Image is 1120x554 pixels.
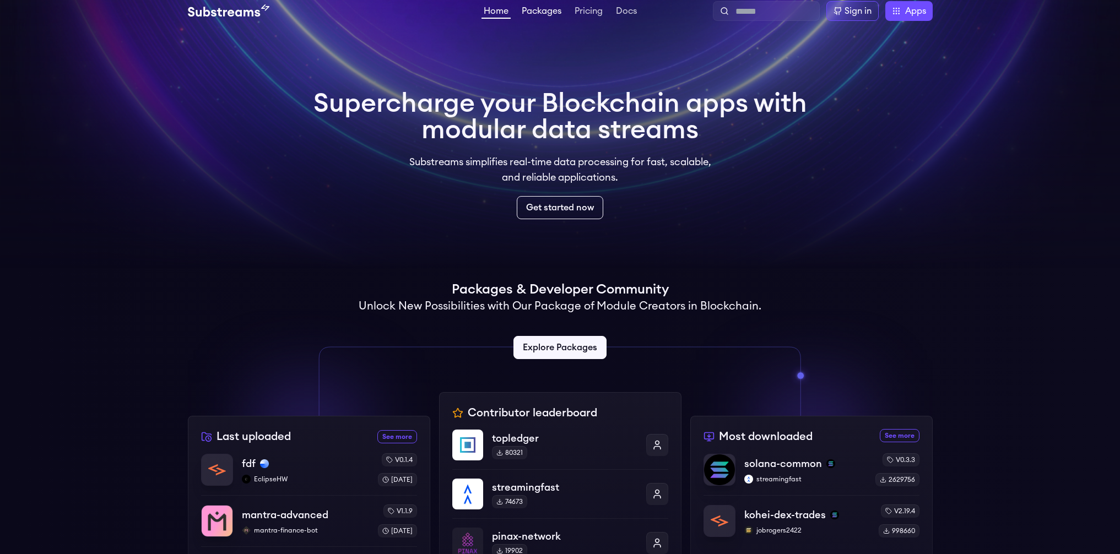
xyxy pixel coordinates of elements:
[377,430,417,443] a: See more recently uploaded packages
[201,495,417,546] a: mantra-advancedmantra-advancedmantra-finance-botmantra-finance-botv1.1.9[DATE]
[704,495,919,537] a: kohei-dex-tradeskohei-dex-tradessolanajobrogers2422jobrogers2422v2.19.4998660
[202,454,232,485] img: fdf
[201,453,417,495] a: fdffdfbaseEclipseHWEclipseHWv0.1.4[DATE]
[378,473,417,486] div: [DATE]
[359,298,761,314] h2: Unlock New Possibilities with Our Package of Module Creators in Blockchain.
[242,526,369,535] p: mantra-finance-bot
[452,430,668,469] a: topledgertopledger80321
[883,453,919,466] div: v0.3.3
[513,336,607,359] a: Explore Packages
[517,196,603,219] a: Get started now
[614,7,639,18] a: Docs
[826,1,879,21] a: Sign in
[826,459,835,468] img: solana
[704,454,735,485] img: solana-common
[744,475,867,484] p: streamingfast
[382,453,417,466] div: v0.1.4
[572,7,605,18] a: Pricing
[242,526,251,535] img: mantra-finance-bot
[378,524,417,537] div: [DATE]
[704,453,919,495] a: solana-commonsolana-commonsolanastreamingfaststreamingfastv0.3.32629756
[492,431,637,446] p: topledger
[242,475,251,484] img: EclipseHW
[845,4,872,18] div: Sign in
[520,7,564,18] a: Packages
[260,459,269,468] img: base
[830,510,839,519] img: solana
[704,506,735,536] img: kohei-dex-trades
[744,507,826,523] p: kohei-dex-trades
[242,475,369,484] p: EclipseHW
[744,526,870,535] p: jobrogers2422
[744,475,753,484] img: streamingfast
[452,281,669,298] h1: Packages & Developer Community
[744,456,822,471] p: solana-common
[905,4,926,18] span: Apps
[452,430,483,460] img: topledger
[242,456,256,471] p: fdf
[383,504,417,518] div: v1.1.9
[202,506,232,536] img: mantra-advanced
[880,429,919,442] a: See more most downloaded packages
[492,495,527,508] div: 74673
[402,154,719,185] p: Substreams simplifies real-time data processing for fast, scalable, and reliable applications.
[492,529,637,544] p: pinax-network
[881,504,919,518] div: v2.19.4
[188,4,269,18] img: Substream's logo
[875,473,919,486] div: 2629756
[452,469,668,518] a: streamingfaststreamingfast74673
[313,90,807,143] h1: Supercharge your Blockchain apps with modular data streams
[492,480,637,495] p: streamingfast
[481,7,511,19] a: Home
[452,479,483,509] img: streamingfast
[242,507,328,523] p: mantra-advanced
[744,526,753,535] img: jobrogers2422
[879,524,919,537] div: 998660
[492,446,527,459] div: 80321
